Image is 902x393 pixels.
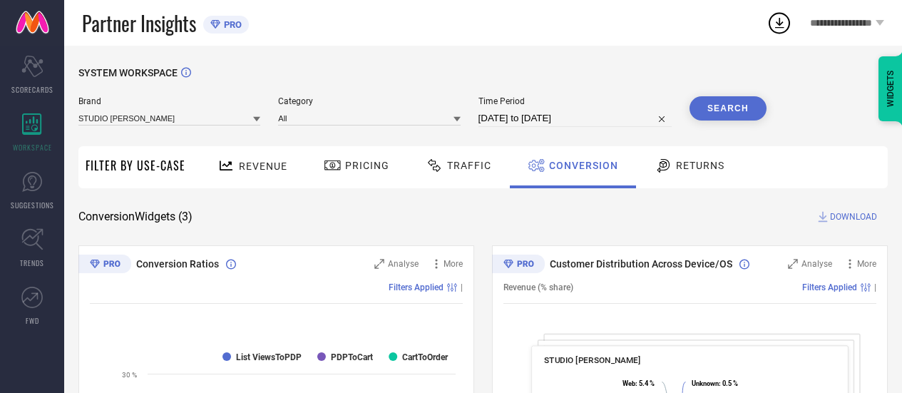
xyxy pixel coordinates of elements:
text: 30 % [122,371,137,379]
span: Revenue [239,160,287,172]
span: Conversion Ratios [136,258,219,270]
button: Search [690,96,767,121]
div: Open download list [767,10,792,36]
text: : 0.5 % [692,379,738,387]
svg: Zoom [374,259,384,269]
text: List ViewsToPDP [236,352,302,362]
span: Returns [676,160,724,171]
span: Traffic [447,160,491,171]
span: SYSTEM WORKSPACE [78,67,178,78]
span: Time Period [478,96,672,106]
span: STUDIO [PERSON_NAME] [544,355,640,365]
span: Analyse [388,259,419,269]
span: Filters Applied [802,282,857,292]
span: DOWNLOAD [830,210,877,224]
span: More [857,259,876,269]
span: SUGGESTIONS [11,200,54,210]
tspan: Web [622,379,635,387]
span: TRENDS [20,257,44,268]
span: Conversion Widgets ( 3 ) [78,210,193,224]
text: PDPToCart [331,352,373,362]
div: Premium [492,255,545,276]
tspan: Unknown [692,379,719,387]
svg: Zoom [788,259,798,269]
span: Pricing [345,160,389,171]
span: PRO [220,19,242,30]
input: Select time period [478,110,672,127]
text: CartToOrder [402,352,449,362]
span: Revenue (% share) [503,282,573,292]
text: : 5.4 % [622,379,655,387]
span: Analyse [801,259,832,269]
span: Filters Applied [389,282,444,292]
span: WORKSPACE [13,142,52,153]
div: Premium [78,255,131,276]
span: | [461,282,463,292]
span: Conversion [549,160,618,171]
span: Category [278,96,460,106]
span: Filter By Use-Case [86,157,185,174]
span: SCORECARDS [11,84,53,95]
span: Partner Insights [82,9,196,38]
span: | [874,282,876,292]
span: Brand [78,96,260,106]
span: FWD [26,315,39,326]
span: More [444,259,463,269]
span: Customer Distribution Across Device/OS [550,258,732,270]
